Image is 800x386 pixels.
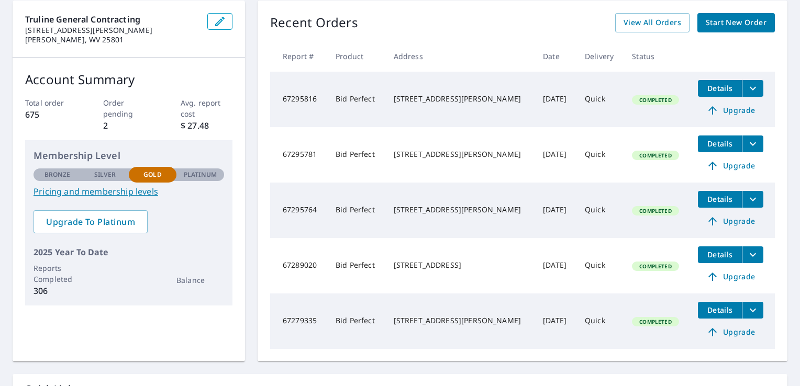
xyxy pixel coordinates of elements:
[270,293,327,349] td: 67279335
[25,97,77,108] p: Total order
[742,246,763,263] button: filesDropdownBtn-67289020
[576,183,624,238] td: Quick
[327,183,385,238] td: Bid Perfect
[394,94,527,104] div: [STREET_ADDRESS][PERSON_NAME]
[34,285,81,297] p: 306
[184,170,217,179] p: Platinum
[698,302,742,319] button: detailsBtn-67279335
[576,41,624,72] th: Delivery
[535,127,576,183] td: [DATE]
[394,149,527,160] div: [STREET_ADDRESS][PERSON_NAME]
[535,41,576,72] th: Date
[704,215,757,228] span: Upgrade
[327,72,385,127] td: Bid Perfect
[25,35,199,44] p: [PERSON_NAME], WV 25801
[704,139,736,149] span: Details
[270,13,358,32] p: Recent Orders
[270,183,327,238] td: 67295764
[394,315,527,326] div: [STREET_ADDRESS][PERSON_NAME]
[633,207,677,214] span: Completed
[698,213,763,230] a: Upgrade
[327,293,385,349] td: Bid Perfect
[704,83,736,93] span: Details
[624,41,690,72] th: Status
[327,127,385,183] td: Bid Perfect
[633,318,677,325] span: Completed
[181,119,232,132] p: $ 27.48
[394,205,527,215] div: [STREET_ADDRESS][PERSON_NAME]
[698,191,742,208] button: detailsBtn-67295764
[394,260,527,270] div: [STREET_ADDRESS]
[25,70,232,89] p: Account Summary
[698,80,742,97] button: detailsBtn-67295816
[697,13,775,32] a: Start New Order
[633,152,677,159] span: Completed
[704,270,757,283] span: Upgrade
[327,41,385,72] th: Product
[704,104,757,117] span: Upgrade
[270,127,327,183] td: 67295781
[633,263,677,270] span: Completed
[742,135,763,152] button: filesDropdownBtn-67295781
[25,108,77,121] p: 675
[25,26,199,35] p: [STREET_ADDRESS][PERSON_NAME]
[270,41,327,72] th: Report #
[698,246,742,263] button: detailsBtn-67289020
[143,170,161,179] p: Gold
[704,160,757,172] span: Upgrade
[704,249,736,259] span: Details
[25,13,199,26] p: Truline General Contracting
[706,16,766,29] span: Start New Order
[633,96,677,104] span: Completed
[34,263,81,285] p: Reports Completed
[704,194,736,204] span: Details
[535,293,576,349] td: [DATE]
[42,216,139,228] span: Upgrade To Platinum
[698,102,763,119] a: Upgrade
[181,97,232,119] p: Avg. report cost
[704,326,757,338] span: Upgrade
[576,238,624,293] td: Quick
[742,80,763,97] button: filesDropdownBtn-67295816
[698,135,742,152] button: detailsBtn-67295781
[94,170,116,179] p: Silver
[45,170,71,179] p: Bronze
[103,119,155,132] p: 2
[535,72,576,127] td: [DATE]
[385,41,535,72] th: Address
[270,72,327,127] td: 67295816
[535,238,576,293] td: [DATE]
[576,127,624,183] td: Quick
[698,268,763,285] a: Upgrade
[176,275,224,286] p: Balance
[34,210,148,233] a: Upgrade To Platinum
[34,185,224,198] a: Pricing and membership levels
[742,191,763,208] button: filesDropdownBtn-67295764
[698,157,763,174] a: Upgrade
[34,149,224,163] p: Membership Level
[615,13,690,32] a: View All Orders
[698,324,763,340] a: Upgrade
[535,183,576,238] td: [DATE]
[742,302,763,319] button: filesDropdownBtn-67279335
[576,72,624,127] td: Quick
[34,246,224,258] p: 2025 Year To Date
[270,238,327,293] td: 67289020
[576,293,624,349] td: Quick
[103,97,155,119] p: Order pending
[704,305,736,315] span: Details
[327,238,385,293] td: Bid Perfect
[624,16,681,29] span: View All Orders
